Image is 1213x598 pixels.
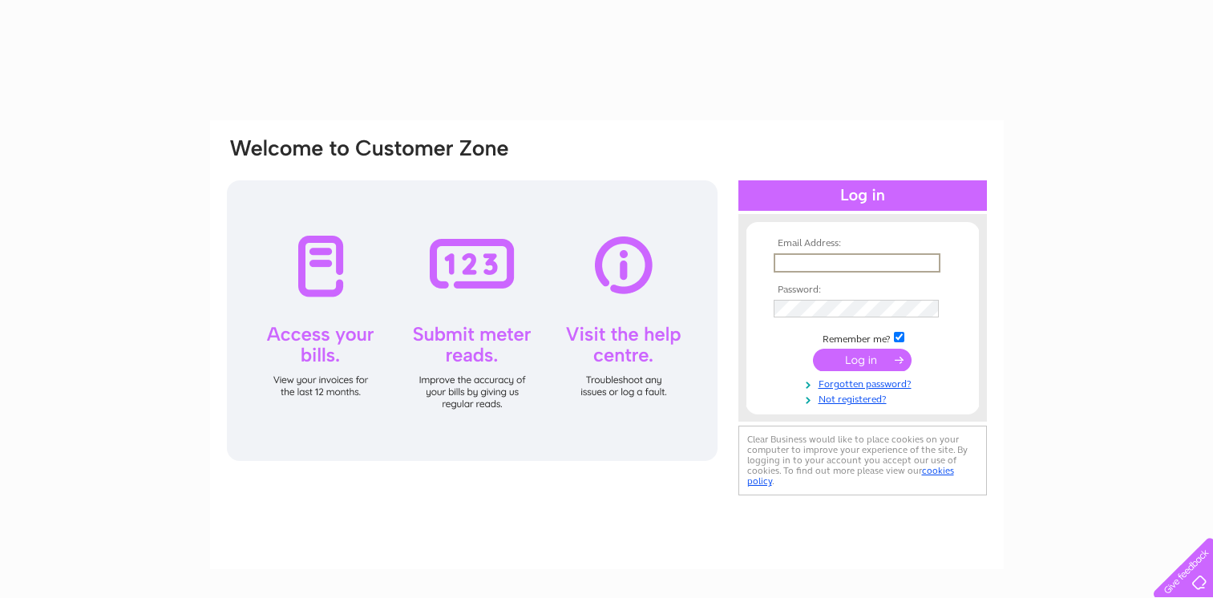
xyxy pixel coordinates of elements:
[770,238,956,249] th: Email Address:
[747,465,954,487] a: cookies policy
[770,329,956,345] td: Remember me?
[774,375,956,390] a: Forgotten password?
[738,426,987,495] div: Clear Business would like to place cookies on your computer to improve your experience of the sit...
[770,285,956,296] th: Password:
[813,349,912,371] input: Submit
[774,390,956,406] a: Not registered?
